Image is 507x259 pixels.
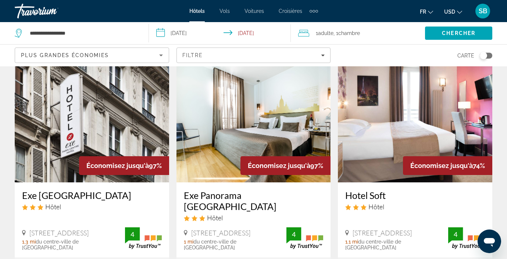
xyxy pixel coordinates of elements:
[345,239,401,251] span: du centre-ville de [GEOGRAPHIC_DATA]
[310,5,318,17] button: Extra navigation items
[219,8,230,14] a: Vols
[333,28,360,38] span: , 1
[15,64,169,182] img: Exe Paris Centre
[207,214,223,222] span: Hôtel
[318,30,333,36] span: Adulte
[345,190,485,201] a: Hotel Soft
[22,203,162,211] div: 3 star Hotel
[353,229,412,237] span: [STREET_ADDRESS]
[444,6,462,17] button: Change currency
[410,162,473,169] span: Économisez jusqu'à
[184,214,324,222] div: 3 star Hotel
[286,230,301,239] div: 4
[279,8,302,14] a: Croisières
[291,22,425,44] button: Travelers: 1 adult, 0 children
[448,227,485,249] img: TrustYou guest rating badge
[182,52,203,58] span: Filtre
[45,203,61,211] span: Hôtel
[448,230,463,239] div: 4
[403,156,492,175] div: 74%
[189,8,205,14] a: Hôtels
[29,229,89,237] span: [STREET_ADDRESS]
[29,28,138,39] input: Search hotel destination
[444,9,455,15] span: USD
[22,239,79,251] span: du centre-ville de [GEOGRAPHIC_DATA]
[125,230,140,239] div: 4
[149,22,290,44] button: Select check in and out date
[316,28,333,38] span: 1
[473,3,492,19] button: User Menu
[420,6,433,17] button: Change language
[191,229,250,237] span: [STREET_ADDRESS]
[442,30,475,36] span: Chercher
[184,190,324,212] a: Exe Panorama [GEOGRAPHIC_DATA]
[184,239,193,245] span: 1 mi
[244,8,264,14] a: Voitures
[176,64,331,182] img: Exe Panorama Paris
[345,239,358,245] span: 1.1 mi
[15,1,88,21] a: Travorium
[240,156,331,175] div: 97%
[368,203,384,211] span: Hôtel
[22,239,36,245] span: 1.3 mi
[478,230,501,253] iframe: Bouton de lancement de la fenêtre de messagerie
[338,64,492,182] img: Hotel Soft
[184,239,236,251] span: du centre-ville de [GEOGRAPHIC_DATA]
[479,7,487,15] span: SB
[286,227,323,249] img: TrustYou guest rating badge
[125,227,162,249] img: TrustYou guest rating badge
[21,51,163,60] mat-select: Sort by
[22,190,162,201] a: Exe [GEOGRAPHIC_DATA]
[248,162,310,169] span: Économisez jusqu'à
[425,27,492,40] button: Search
[420,9,426,15] span: fr
[86,162,149,169] span: Économisez jusqu'à
[345,203,485,211] div: 3 star Hotel
[338,30,360,36] span: Chambre
[457,50,474,61] span: Carte
[474,52,492,59] button: Toggle map
[21,52,109,58] span: Plus grandes économies
[79,156,169,175] div: 97%
[176,48,331,63] button: Filters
